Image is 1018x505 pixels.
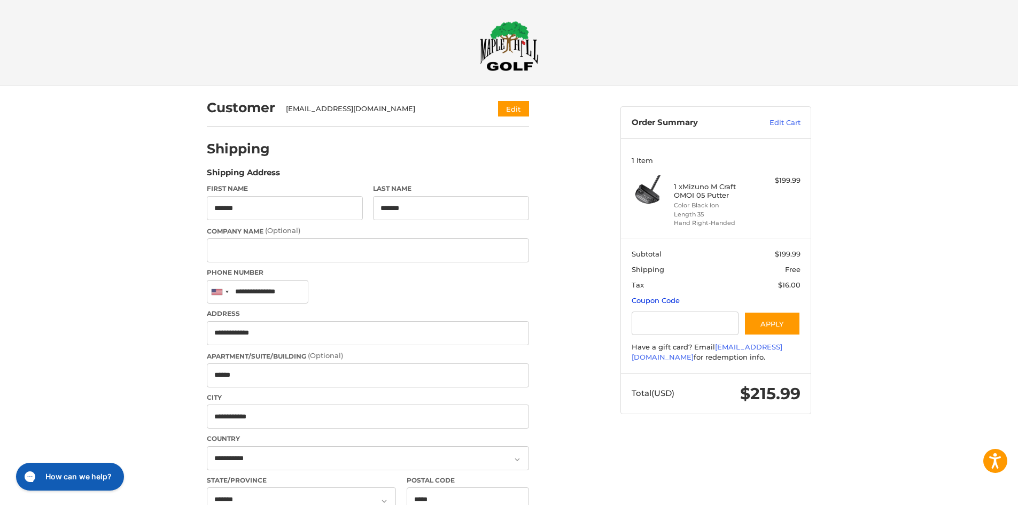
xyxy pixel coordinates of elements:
[632,342,801,363] div: Have a gift card? Email for redemption info.
[207,141,270,157] h2: Shipping
[308,351,343,360] small: (Optional)
[632,388,674,398] span: Total (USD)
[747,118,801,128] a: Edit Cart
[207,476,396,485] label: State/Province
[286,104,478,114] div: [EMAIL_ADDRESS][DOMAIN_NAME]
[207,309,529,318] label: Address
[744,312,801,336] button: Apply
[498,101,529,116] button: Edit
[930,476,1018,505] iframe: Google Customer Reviews
[407,476,530,485] label: Postal Code
[740,384,801,403] span: $215.99
[207,268,529,277] label: Phone Number
[207,99,275,116] h2: Customer
[674,210,756,219] li: Length 35
[632,250,662,258] span: Subtotal
[373,184,529,193] label: Last Name
[758,175,801,186] div: $199.99
[632,156,801,165] h3: 1 Item
[480,21,539,71] img: Maple Hill Golf
[632,296,680,305] a: Coupon Code
[674,219,756,228] li: Hand Right-Handed
[207,434,529,444] label: Country
[11,459,127,494] iframe: Gorgias live chat messenger
[785,265,801,274] span: Free
[265,226,300,235] small: (Optional)
[207,393,529,402] label: City
[632,312,739,336] input: Gift Certificate or Coupon Code
[632,265,664,274] span: Shipping
[207,281,232,304] div: United States: +1
[778,281,801,289] span: $16.00
[632,118,747,128] h3: Order Summary
[207,226,529,236] label: Company Name
[207,167,280,184] legend: Shipping Address
[674,182,756,200] h4: 1 x Mizuno M Craft OMOI 05 Putter
[674,201,756,210] li: Color Black Ion
[632,281,644,289] span: Tax
[775,250,801,258] span: $199.99
[207,351,529,361] label: Apartment/Suite/Building
[207,184,363,193] label: First Name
